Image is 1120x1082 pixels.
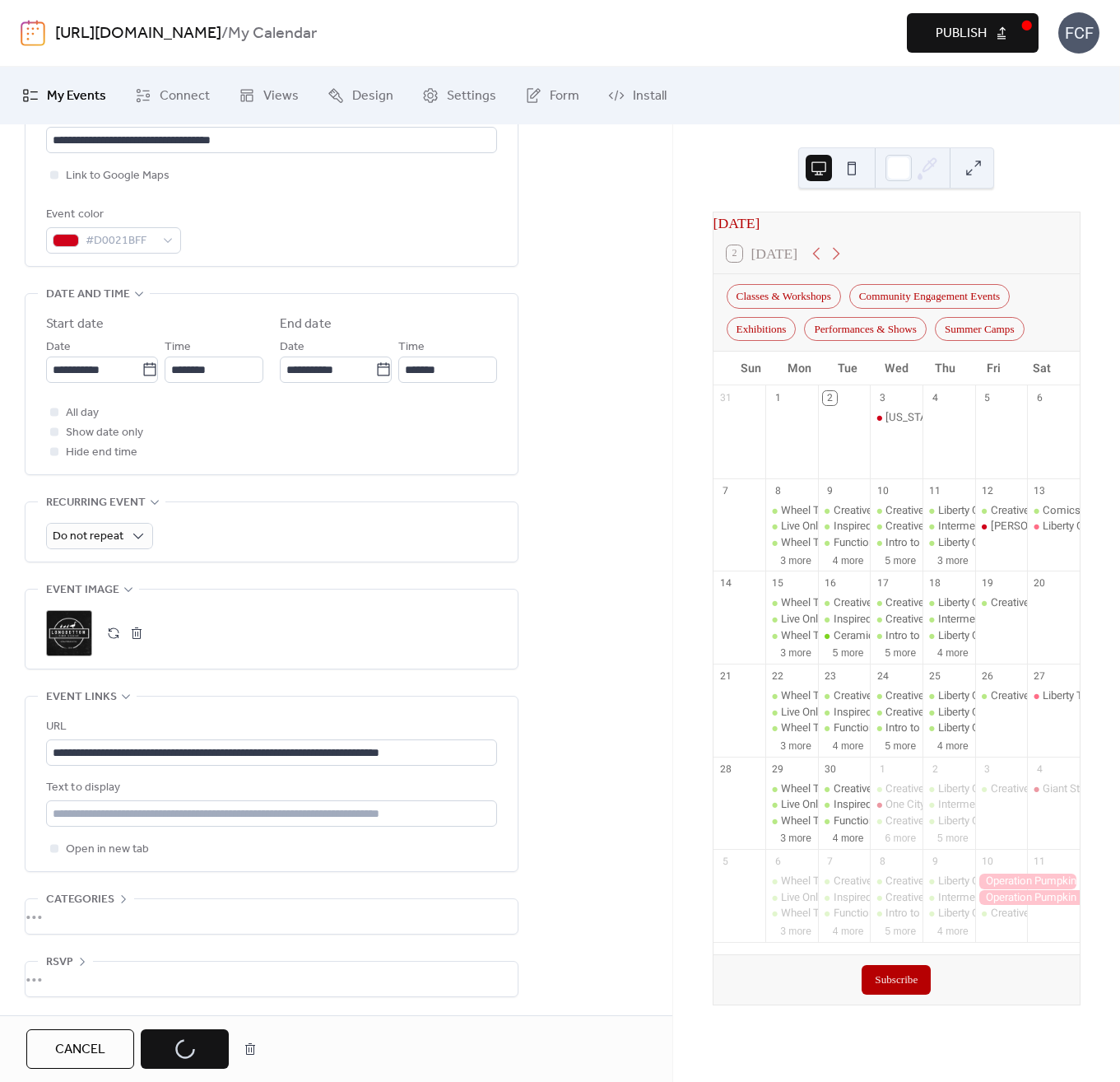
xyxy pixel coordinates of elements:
div: URL [46,717,494,737]
div: Creative Aging Painting - Fri [975,503,1028,518]
div: Functional Pottery [818,906,871,921]
div: Liberty Center- Mosaic Foundations [922,874,975,888]
div: Classes & Workshops [727,284,841,308]
div: Creative Aging Painting - Fri [991,688,1119,703]
div: Ceramic Pumpkin Lanterns [834,628,962,643]
div: 24 [876,669,890,683]
div: Ceramic Pumpkin Lanterns [818,628,871,643]
span: Publish [936,24,987,44]
button: 4 more [826,737,871,753]
div: 9 [823,483,837,497]
div: Wheel Throwing Basics - Afternoon [765,688,818,703]
span: Date [46,338,71,357]
button: 3 more [774,552,818,567]
div: Creative Aging Painting - Fri [975,781,1028,796]
div: Creative Aging Painting - Fri [991,781,1119,796]
b: / [221,18,228,49]
div: Creative Aging Painting - Tues [834,688,974,703]
div: Creative Aging Mosaics [870,705,922,720]
div: Functional Pottery [834,814,919,828]
div: 20 [1033,576,1047,590]
span: Categories [46,890,114,910]
div: ; [46,610,92,656]
a: Install [596,73,679,118]
div: Creative Aging Mosaics [870,814,922,828]
div: Wheel Throwing Basics - Evening [765,906,818,921]
div: Sun [727,352,775,385]
div: Creative Aging Mosaics [885,705,998,720]
span: Time [165,338,191,357]
div: Creative Aging Painting - Wed [870,688,922,703]
div: Ohio Renaissance Festival [870,410,922,425]
div: Creative Aging Mosaics [870,519,922,534]
div: Creative Aging Mosaics [870,890,922,905]
div: Wheel Throwing Basics - Evening [781,906,937,921]
div: Creative Aging Painting - Wed [885,688,1024,703]
div: Inspired Afternoons [834,797,928,812]
div: 25 [928,669,942,683]
div: Giant Steps - The Music of John Coltrane [1027,781,1080,796]
div: 7 [718,483,732,497]
span: Event links [46,688,117,707]
div: Intro to Embroidery [885,906,977,921]
div: Fri [969,352,1018,385]
div: 10 [876,483,890,497]
div: Wheel Throwing Basics - Afternoon [781,874,949,888]
a: My Events [10,73,119,118]
div: 4 [928,391,942,405]
div: 15 [771,576,785,590]
div: Liberty Center- Mosaic Foundations [922,688,975,703]
div: 13 [1033,483,1047,497]
div: Creative Aging Mosaics [870,612,922,627]
div: Tue [824,352,872,385]
span: Date [280,338,304,357]
div: 19 [980,576,994,590]
div: Intro to Embroidery [885,628,977,643]
div: Intro to Embroidery [870,628,922,643]
div: Liberty Center - Mixed Media Magic [922,814,975,828]
div: Wed [872,352,921,385]
div: Liberty Center - Mixed Media Magic [938,628,1105,643]
div: Henny Penny's Adventure [975,519,1028,534]
span: Install [633,86,667,106]
div: Wheel Throwing Basics - Afternoon [765,503,818,518]
div: Creative Aging Mosaics [885,612,998,627]
button: 4 more [931,644,975,660]
div: Performances & Shows [804,317,927,341]
div: [DATE] [713,212,1080,234]
span: All day [66,403,99,423]
div: Inspired Afternoons [818,612,871,627]
div: Intermediate Wheel Throwing [922,612,975,627]
div: Event color [46,205,178,225]
div: Inspired Afternoons [834,519,928,534]
div: Liberty Center - Mixed Media Magic [938,535,1105,550]
div: 26 [980,669,994,683]
div: Liberty Center - Watercolor Basics [938,721,1099,735]
div: Inspired Afternoons [818,797,871,812]
span: Cancel [55,1040,105,1060]
a: [URL][DOMAIN_NAME] [55,18,221,49]
div: 23 [823,669,837,683]
div: Intro to Embroidery [870,721,922,735]
button: 4 more [826,922,871,938]
div: 1 [771,391,785,405]
button: Publish [907,13,1039,53]
div: Functional Pottery [834,906,919,921]
div: Wheel Throwing Basics - Evening [765,721,818,735]
div: ••• [26,899,518,934]
button: 5 more [931,829,975,845]
div: Liberty Center- Mosaic Foundations [938,503,1107,518]
button: 4 more [931,922,975,938]
div: 8 [771,483,785,497]
div: 21 [718,669,732,683]
div: Live Online Yoga [781,890,859,905]
div: Live Online Yoga [781,519,859,534]
div: Operation Pumpkin [975,874,1080,888]
span: Open in new tab [66,840,149,860]
div: Creative Aging Mosaics [885,519,998,534]
div: Liberty Center - Mixed Media Magic [922,628,975,643]
div: 4 [1033,762,1047,776]
div: Creative Aging Painting - Wed [885,503,1024,518]
div: Liberty Center- Mosaic Foundations [938,688,1107,703]
div: Wheel Throwing Basics - Evening [765,628,818,643]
